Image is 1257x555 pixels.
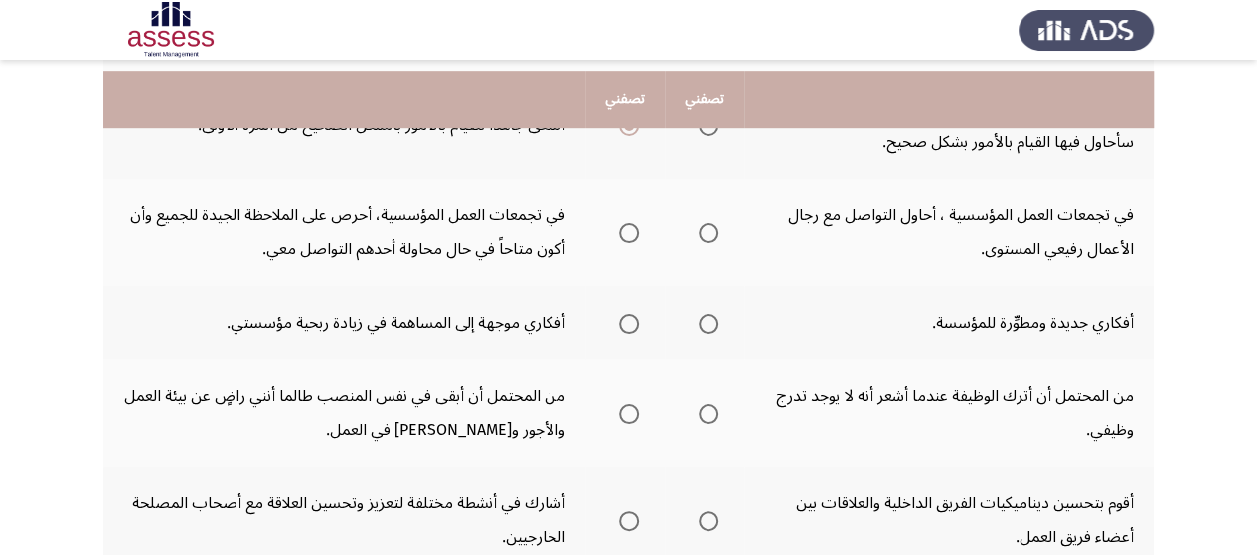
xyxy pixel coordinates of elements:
td: أفكاري موجهة إلى المساهمة في زيادة ربحية مؤسستي. [103,286,585,359]
img: Assessment logo of Potentiality Assessment [103,2,238,58]
td: من المحتمل أن أبقى في نفس المنصب طالما أنني راضٍ عن بيئة العمل والأجور و[PERSON_NAME] في العمل. [103,359,585,467]
td: في تجمعات العمل المؤسسية ، أحاول التواصل مع رجال الأعمال رفيعي المستوى. [744,179,1154,286]
mat-radio-group: Select an option [611,503,639,537]
th: تصفني [665,71,744,128]
mat-radio-group: Select an option [691,503,718,537]
mat-radio-group: Select an option [611,215,639,249]
img: Assess Talent Management logo [1019,2,1154,58]
mat-radio-group: Select an option [611,306,639,340]
th: تصفني [585,71,665,128]
td: من المحتمل أن أترك الوظيفة عندما أشعر أنه لا يوجد تدرج وظيفي. [744,359,1154,467]
mat-radio-group: Select an option [691,215,718,249]
td: أفكاري جديدة ومطوِّرة للمؤسسة. [744,286,1154,359]
mat-radio-group: Select an option [611,396,639,430]
td: في تجمعات العمل المؤسسية، أحرص على الملاحظة الجيدة للجميع وأن أكون متاحاً في حال محاولة أحدهم الت... [103,179,585,286]
mat-radio-group: Select an option [691,396,718,430]
mat-radio-group: Select an option [691,306,718,340]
